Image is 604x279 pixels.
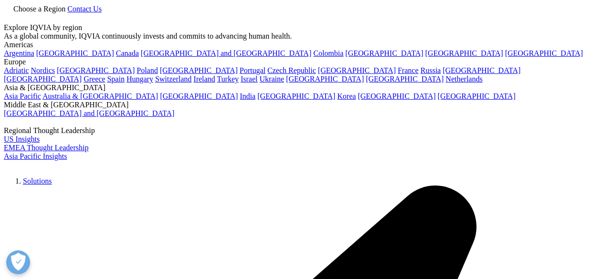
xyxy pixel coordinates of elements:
[57,66,135,74] a: [GEOGRAPHIC_DATA]
[4,126,600,135] div: Regional Thought Leadership
[4,23,600,32] div: Explore IQVIA by region
[193,75,215,83] a: Ireland
[438,92,516,100] a: [GEOGRAPHIC_DATA]
[425,49,503,57] a: [GEOGRAPHIC_DATA]
[84,75,105,83] a: Greece
[260,75,285,83] a: Ukraine
[67,5,102,13] a: Contact Us
[366,75,444,83] a: [GEOGRAPHIC_DATA]
[4,92,41,100] a: Asia Pacific
[4,144,88,152] a: EMEA Thought Leadership
[4,32,600,41] div: As a global community, IQVIA continuously invests and commits to advancing human health.
[155,75,191,83] a: Switzerland
[137,66,158,74] a: Poland
[445,75,482,83] a: Netherlands
[160,66,238,74] a: [GEOGRAPHIC_DATA]
[398,66,419,74] a: France
[241,75,258,83] a: Israel
[286,75,364,83] a: [GEOGRAPHIC_DATA]
[421,66,441,74] a: Russia
[313,49,343,57] a: Colombia
[13,5,65,13] span: Choose a Region
[4,109,174,117] a: [GEOGRAPHIC_DATA] and [GEOGRAPHIC_DATA]
[505,49,583,57] a: [GEOGRAPHIC_DATA]
[257,92,335,100] a: [GEOGRAPHIC_DATA]
[36,49,114,57] a: [GEOGRAPHIC_DATA]
[107,75,124,83] a: Spain
[4,83,600,92] div: Asia & [GEOGRAPHIC_DATA]
[217,75,239,83] a: Turkey
[4,75,82,83] a: [GEOGRAPHIC_DATA]
[141,49,311,57] a: [GEOGRAPHIC_DATA] and [GEOGRAPHIC_DATA]
[4,101,600,109] div: Middle East & [GEOGRAPHIC_DATA]
[4,41,600,49] div: Americas
[443,66,520,74] a: [GEOGRAPHIC_DATA]
[337,92,356,100] a: Korea
[127,75,153,83] a: Hungary
[358,92,435,100] a: [GEOGRAPHIC_DATA]
[4,49,34,57] a: Argentina
[4,152,67,160] a: Asia Pacific Insights
[345,49,423,57] a: [GEOGRAPHIC_DATA]
[23,177,52,185] a: Solutions
[267,66,316,74] a: Czech Republic
[116,49,139,57] a: Canada
[6,250,30,274] button: Open Preferences
[318,66,396,74] a: [GEOGRAPHIC_DATA]
[42,92,158,100] a: Australia & [GEOGRAPHIC_DATA]
[240,92,255,100] a: India
[240,66,265,74] a: Portugal
[4,135,40,143] a: US Insights
[31,66,55,74] a: Nordics
[4,66,29,74] a: Adriatic
[160,92,238,100] a: [GEOGRAPHIC_DATA]
[4,58,600,66] div: Europe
